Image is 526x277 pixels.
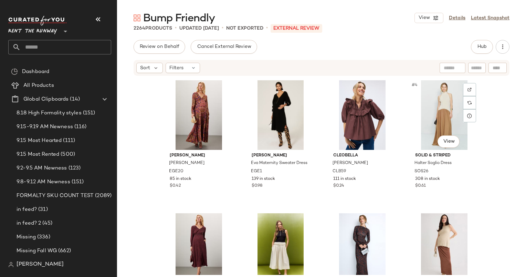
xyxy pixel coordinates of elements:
[59,151,75,158] span: (500)
[139,44,179,50] span: Review on Behalf
[17,123,73,131] span: 9.15-9.19 AM Newness
[17,247,57,255] span: Missing Fall WG
[41,219,52,227] span: (45)
[410,80,479,150] img: SOS26.jpg
[333,153,391,159] span: Cleobella
[471,14,509,22] a: Latest Snapshot
[67,164,81,172] span: (123)
[251,160,307,166] span: Eva Maternity Sweater Dress
[197,44,251,50] span: Cancel External Review
[443,139,454,144] span: View
[57,247,71,255] span: (662)
[22,68,49,76] span: Dashboard
[333,160,368,166] span: [PERSON_NAME]
[134,26,145,31] span: 2264
[414,160,452,166] span: Halter Soglio Dress
[70,178,84,186] span: (151)
[333,168,346,175] span: CLB59
[418,15,430,21] span: View
[62,137,75,145] span: (111)
[69,95,80,103] span: (14)
[94,192,112,200] span: (2089)
[17,192,94,200] span: FORMALTY SKU COUNT TEST
[73,123,87,131] span: (116)
[415,183,426,189] span: $0.61
[17,151,59,158] span: 9.15 Most Rented
[82,109,95,117] span: (151)
[17,260,64,269] span: [PERSON_NAME]
[169,64,183,72] span: Filters
[415,176,440,182] span: 308 in stock
[170,153,228,159] span: [PERSON_NAME]
[170,176,191,182] span: 85 in stock
[222,24,223,32] span: •
[333,176,356,182] span: 111 in stock
[17,206,37,214] span: in feed?
[23,82,54,90] span: All Products
[252,153,310,159] span: [PERSON_NAME]
[17,233,36,241] span: Missing
[11,68,18,75] img: svg%3e
[449,14,465,22] a: Details
[134,14,140,21] img: svg%3e
[266,24,268,32] span: •
[169,168,183,175] span: EGE20
[134,25,172,32] div: Products
[246,80,315,150] img: EGE1.jpg
[179,25,219,32] p: updated [DATE]
[17,164,67,172] span: 9.2-9.5 AM Newness
[471,40,493,54] button: Hub
[8,23,57,36] span: Rent the Runway
[37,206,48,214] span: (31)
[415,153,473,159] span: Solid & Striped
[328,80,397,150] img: CLB59.jpg
[8,262,14,267] img: svg%3e
[17,178,70,186] span: 9.8-9.12 AM Newness
[467,88,472,92] img: svg%3e
[36,233,50,241] span: (336)
[414,13,443,23] button: View
[411,82,419,89] span: #4
[8,16,67,25] img: cfy_white_logo.C9jOOHJF.svg
[251,168,262,175] span: EGE1
[252,176,275,182] span: 139 in stock
[23,95,69,103] span: Global Clipboards
[164,80,233,150] img: EGE20.jpg
[333,183,344,189] span: $0.24
[252,183,262,189] span: $0.98
[414,168,428,175] span: SOS26
[226,25,263,32] p: Not Exported
[438,135,460,148] button: View
[17,219,41,227] span: in feed? 2
[134,40,185,54] button: Review on Behalf
[175,24,177,32] span: •
[169,160,204,166] span: [PERSON_NAME]
[17,137,62,145] span: 9.15 Most Hearted
[191,40,257,54] button: Cancel External Review
[17,109,82,117] span: 8.18 High Formality styles
[143,12,215,25] span: Bump Friendly
[271,24,322,33] p: External REVIEW
[140,64,150,72] span: Sort
[477,44,487,50] span: Hub
[170,183,181,189] span: $0.42
[467,101,472,105] img: svg%3e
